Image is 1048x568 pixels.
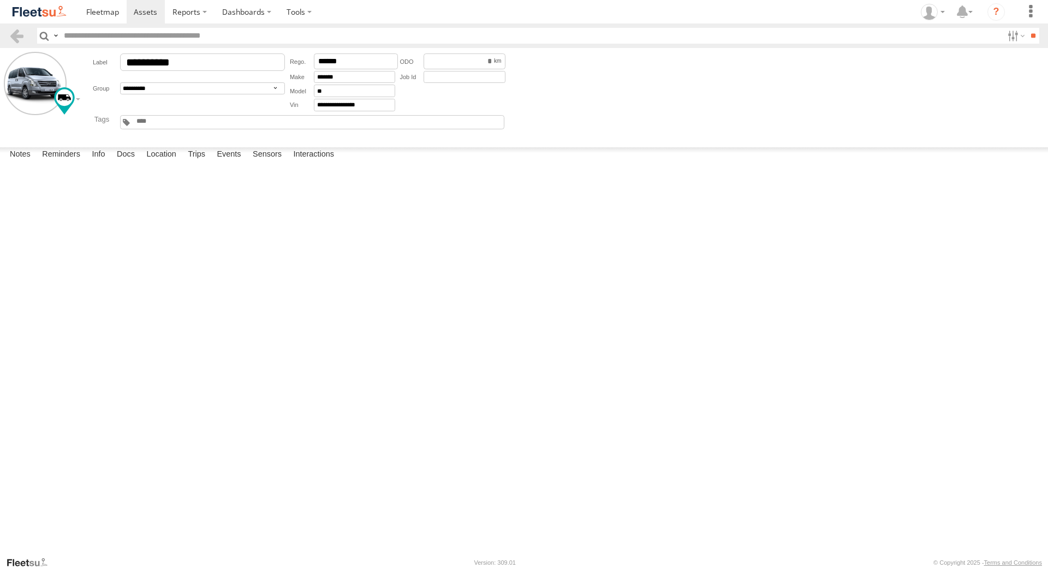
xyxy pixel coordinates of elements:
div: Version: 309.01 [474,559,516,566]
a: Terms and Conditions [984,559,1042,566]
label: Notes [4,147,36,163]
label: Sensors [247,147,287,163]
label: Location [141,147,182,163]
a: Back to previous Page [9,28,25,44]
div: Peter Edwardes [917,4,949,20]
label: Info [86,147,110,163]
label: Events [211,147,246,163]
label: Trips [182,147,211,163]
a: Visit our Website [6,557,56,568]
label: Reminders [37,147,86,163]
label: Interactions [288,147,340,163]
i: ? [987,3,1005,21]
img: fleetsu-logo-horizontal.svg [11,4,68,19]
label: Docs [111,147,140,163]
div: © Copyright 2025 - [933,559,1042,566]
label: Search Query [51,28,60,44]
label: Search Filter Options [1003,28,1027,44]
div: Change Map Icon [54,87,75,115]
